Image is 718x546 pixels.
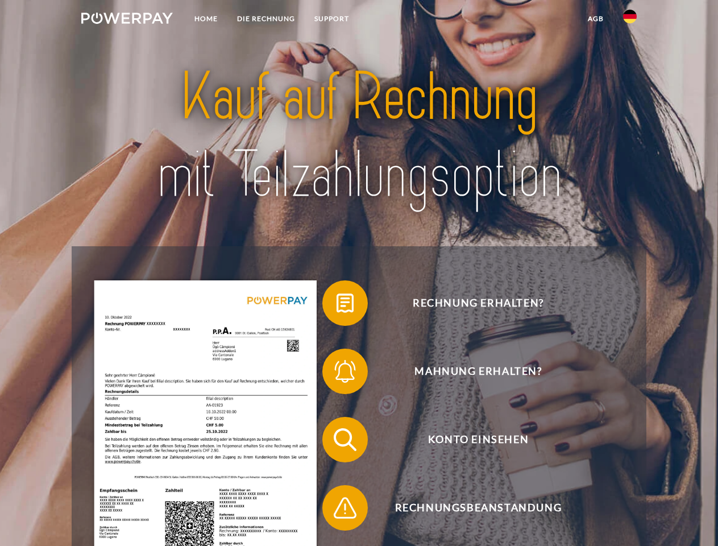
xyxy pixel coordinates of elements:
button: Mahnung erhalten? [322,349,618,394]
img: qb_bell.svg [331,357,359,386]
a: SUPPORT [305,9,359,29]
button: Konto einsehen [322,417,618,462]
a: Home [185,9,227,29]
button: Rechnung erhalten? [322,280,618,326]
img: de [623,10,637,23]
a: DIE RECHNUNG [227,9,305,29]
img: qb_search.svg [331,425,359,454]
img: title-powerpay_de.svg [109,55,609,218]
button: Rechnungsbeanstandung [322,485,618,531]
span: Rechnung erhalten? [339,280,617,326]
span: Mahnung erhalten? [339,349,617,394]
a: agb [578,9,613,29]
img: logo-powerpay-white.svg [81,13,173,24]
img: qb_warning.svg [331,494,359,522]
span: Rechnungsbeanstandung [339,485,617,531]
img: qb_bill.svg [331,289,359,317]
span: Konto einsehen [339,417,617,462]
